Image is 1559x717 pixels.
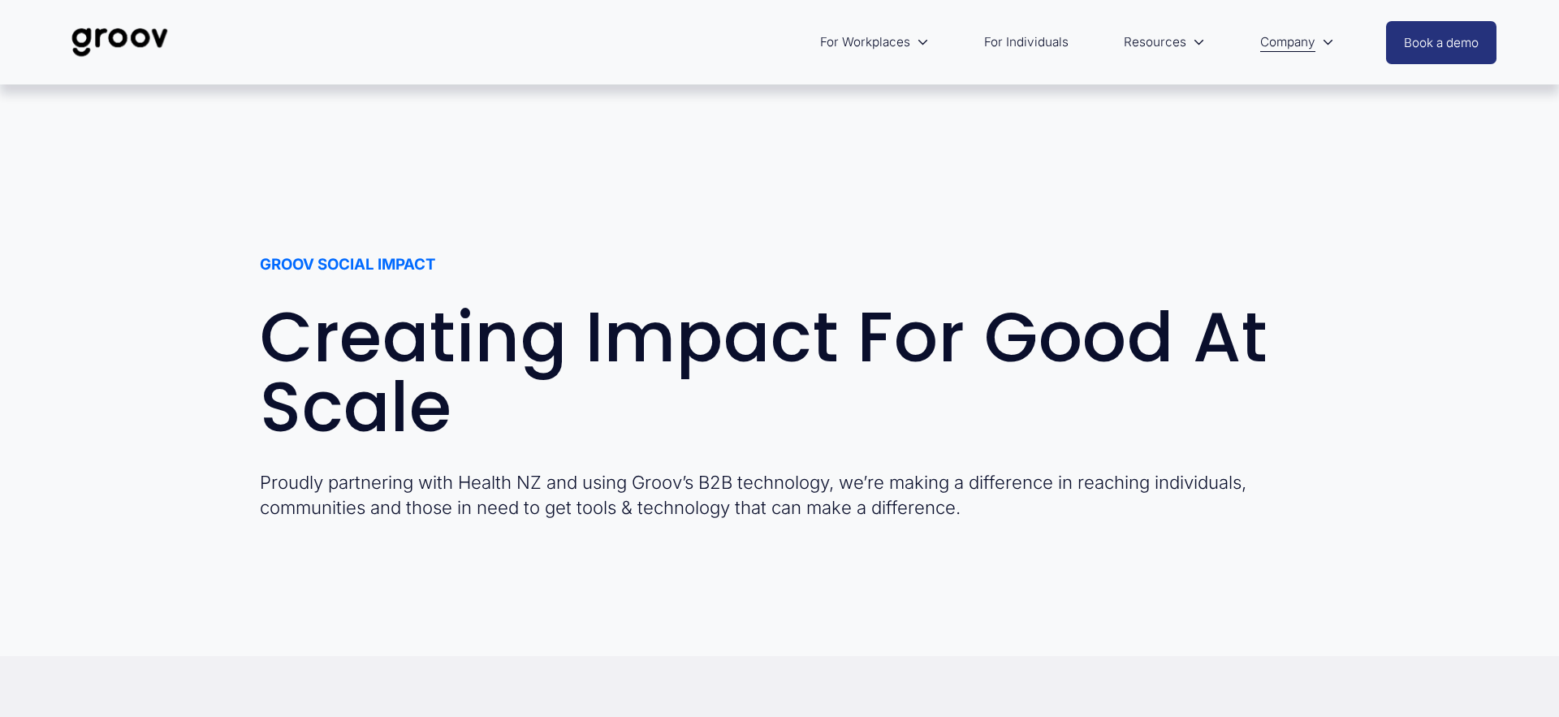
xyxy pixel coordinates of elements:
a: folder dropdown [1252,23,1342,62]
a: For Individuals [976,23,1077,62]
a: folder dropdown [812,23,937,62]
a: folder dropdown [1116,23,1213,62]
span: Resources [1124,31,1186,54]
strong: GROOV SOCIAL IMPACT [260,255,435,274]
a: Book a demo [1386,21,1496,64]
img: Groov | Workplace Science Platform | Unlock Performance | Drive Results [63,15,177,69]
span: For Workplaces [820,31,910,54]
span: Company [1260,31,1315,54]
h1: Creating Impact For Good At Scale [260,303,1299,442]
p: Proudly partnering with Health NZ and using Groov’s B2B technology, we’re making a difference in ... [260,470,1299,520]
